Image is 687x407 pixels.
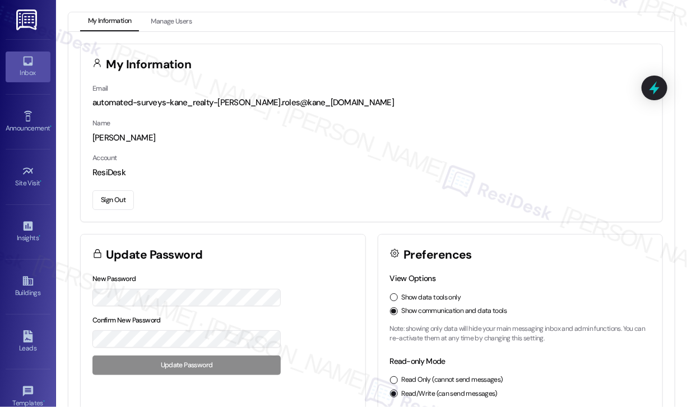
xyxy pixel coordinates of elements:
h3: My Information [106,59,192,71]
img: ResiDesk Logo [16,10,39,30]
label: Name [92,119,110,128]
div: ResiDesk [92,167,651,179]
button: Manage Users [143,12,199,31]
label: View Options [390,273,436,283]
label: Confirm New Password [92,316,161,325]
label: Email [92,84,108,93]
span: • [43,397,45,405]
button: Sign Out [92,190,134,210]
label: Read Only (cannot send messages) [402,375,503,385]
a: Inbox [6,52,50,82]
button: My Information [80,12,139,31]
a: Leads [6,327,50,357]
a: Insights • [6,217,50,247]
span: • [39,232,40,240]
div: automated-surveys-kane_realty-[PERSON_NAME].roles@kane_[DOMAIN_NAME] [92,97,651,109]
span: • [50,123,52,130]
label: Read-only Mode [390,356,445,366]
label: Account [92,153,117,162]
h3: Preferences [403,249,472,261]
p: Note: showing only data will hide your main messaging inbox and admin functions. You can re-activ... [390,324,651,344]
h3: Update Password [106,249,203,261]
div: [PERSON_NAME] [92,132,651,144]
label: Show communication and data tools [402,306,507,316]
span: • [40,177,42,185]
label: New Password [92,274,136,283]
a: Site Visit • [6,162,50,192]
label: Show data tools only [402,293,461,303]
a: Buildings [6,272,50,302]
label: Read/Write (can send messages) [402,389,498,399]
